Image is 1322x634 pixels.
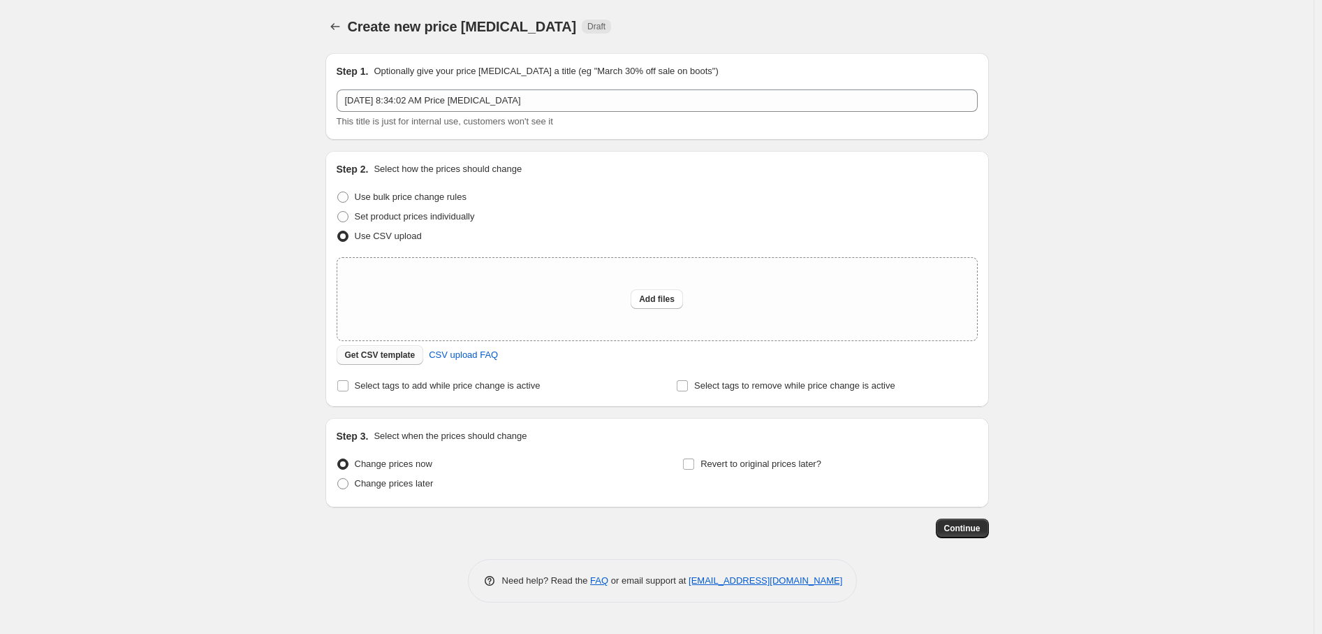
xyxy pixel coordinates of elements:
a: [EMAIL_ADDRESS][DOMAIN_NAME] [689,575,842,586]
h2: Step 2. [337,162,369,176]
span: Draft [587,21,605,32]
span: Get CSV template [345,350,416,361]
button: Add files [631,289,683,309]
span: Continue [944,523,981,534]
span: Select tags to remove while price change is active [694,380,895,391]
input: 30% off holiday sale [337,89,978,112]
button: Get CSV template [337,345,424,365]
span: or email support at [608,575,689,586]
a: FAQ [590,575,608,586]
span: Change prices now [355,459,432,469]
p: Select when the prices should change [374,429,527,443]
span: Revert to original prices later? [700,459,821,469]
span: Create new price [MEDICAL_DATA] [348,19,577,34]
a: CSV upload FAQ [420,344,506,366]
h2: Step 1. [337,64,369,78]
span: Change prices later [355,478,434,489]
h2: Step 3. [337,429,369,443]
span: Add files [639,294,675,305]
button: Price change jobs [325,17,345,36]
span: Set product prices individually [355,211,475,222]
span: Use bulk price change rules [355,192,467,202]
p: Optionally give your price [MEDICAL_DATA] a title (eg "March 30% off sale on boots") [374,64,718,78]
p: Select how the prices should change [374,162,522,176]
button: Continue [936,519,989,538]
span: Use CSV upload [355,231,422,241]
span: Need help? Read the [502,575,591,586]
span: CSV upload FAQ [429,348,498,362]
span: Select tags to add while price change is active [355,380,541,391]
span: This title is just for internal use, customers won't see it [337,116,553,127]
